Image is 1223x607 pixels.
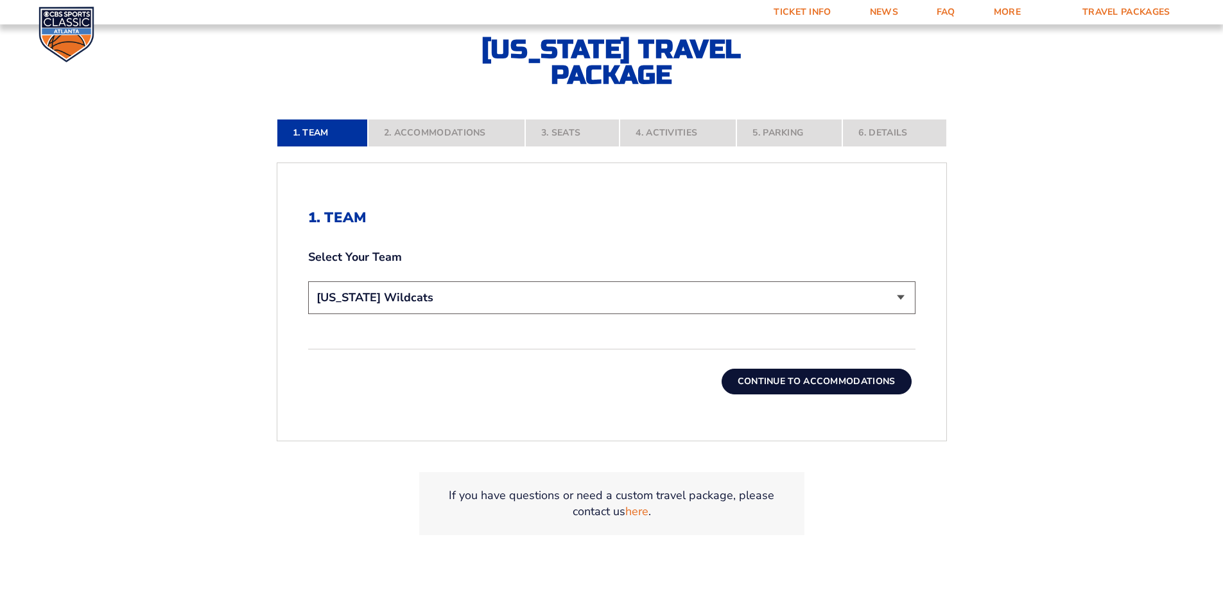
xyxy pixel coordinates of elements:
[722,369,912,394] button: Continue To Accommodations
[308,209,915,226] h2: 1. Team
[308,249,915,265] label: Select Your Team
[625,504,648,520] a: here
[39,6,94,62] img: CBS Sports Classic
[471,37,753,88] h2: [US_STATE] Travel Package
[435,488,789,520] p: If you have questions or need a custom travel package, please contact us .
